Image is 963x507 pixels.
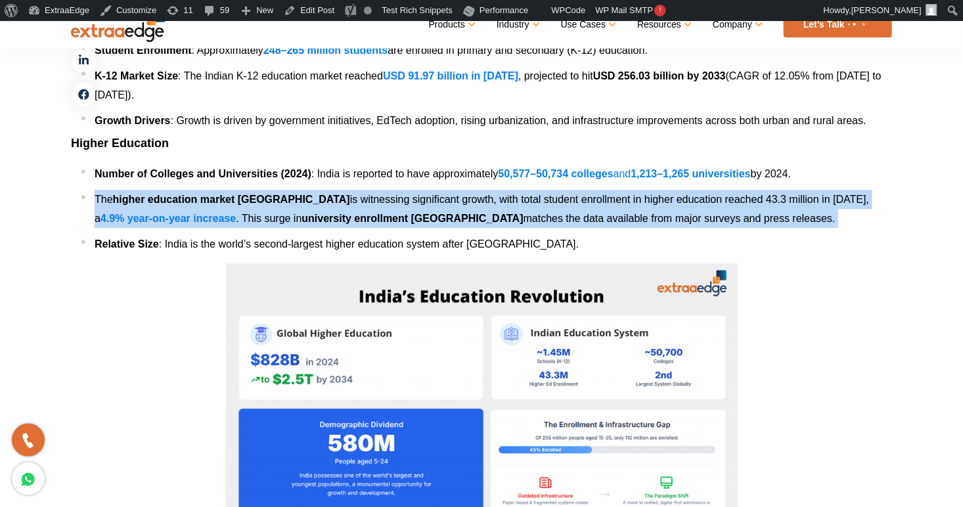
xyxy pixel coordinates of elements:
a: facebook [71,81,97,108]
b: 50,577–50,734 colleges [498,168,613,179]
h3: Higher Education [71,137,892,151]
b: Relative Size [95,238,159,250]
b: university enrollment [GEOGRAPHIC_DATA] [302,213,523,224]
b: 1,213–1,265 universities [631,168,750,179]
span: : The Indian K-12 education market reached [178,70,383,81]
b: Student Enrollment [95,45,192,56]
b: Number of Colleges and Universities (2024) [95,168,311,179]
b: K-12 Market Size [95,70,178,81]
a: Resources [637,15,690,34]
span: : Growth is driven by government initiatives, EdTech adoption, rising urbanization, and infrastru... [171,115,866,126]
span: : Approximately [192,45,263,56]
a: USD 91.97 billion in [DATE] [383,70,518,81]
b: higher education market [GEOGRAPHIC_DATA] [113,194,350,205]
span: are enrolled in primary and secondary (K-12) education. [388,45,648,56]
a: 4.9% year-on-year increase [101,213,236,224]
a: Let’s Talk [784,12,892,37]
a: 50,577–50,734 collegesand1,213–1,265 universities [498,168,750,179]
b: Growth Drivers [95,115,171,126]
span: by 2024. [751,168,791,179]
span: : India is reported to have approximately [311,168,499,179]
a: Products [429,15,474,34]
span: . This surge in [236,213,302,224]
a: Company [713,15,761,34]
a: Use Cases [561,15,614,34]
span: The [95,194,113,205]
a: linkedin [71,47,97,74]
span: : India is the world’s second-largest higher education system after [GEOGRAPHIC_DATA]. [159,238,579,250]
span: , projected to hit [518,70,593,81]
b: USD 256.03 billion by 2033 [593,70,726,81]
span: is witnessing significant growth, with total student enrollment in higher education reached 43.3 ... [95,194,869,224]
a: 248–265 million students [263,45,388,56]
span: ! [654,5,666,16]
span: and [614,168,631,179]
span: [PERSON_NAME] [851,5,922,15]
a: Industry [497,15,538,34]
span: matches the data available from major surveys and press releases. [524,213,836,224]
span: (CAGR of 12.05% from [DATE] to [DATE]). [95,70,882,100]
